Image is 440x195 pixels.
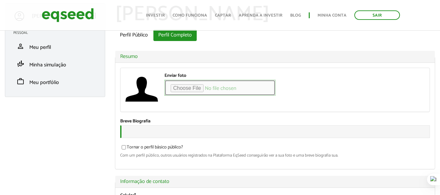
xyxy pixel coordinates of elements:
[120,153,430,158] div: Com um perfil público, outros usuários registrados na Plataforma EqSeed conseguirão ver a sua fot...
[120,145,183,152] label: Tornar o perfil básico público?
[125,73,158,105] a: Ver perfil do usuário.
[354,10,400,20] a: Sair
[13,60,97,68] a: finance_modeMinha simulação
[17,77,24,85] span: work
[29,78,59,87] span: Meu portfólio
[173,13,207,18] a: Como funciona
[13,42,97,50] a: personMeu perfil
[153,29,197,41] a: Perfil Completo
[115,29,153,41] a: Perfil Público
[318,13,347,18] a: Minha conta
[29,61,66,69] span: Minha simulação
[146,13,165,18] a: Investir
[118,145,130,149] input: Tornar o perfil básico público?
[17,42,24,50] span: person
[8,55,102,73] li: Minha simulação
[17,60,24,68] span: finance_mode
[120,179,430,184] a: Informação de contato
[125,73,158,105] img: Foto de JOHNNY SILVA MENDES
[239,13,282,18] a: Aprenda a investir
[120,119,150,124] label: Breve Biografia
[13,77,97,85] a: workMeu portfólio
[215,13,231,18] a: Captar
[164,74,186,78] label: Enviar foto
[42,7,94,24] img: EqSeed
[8,73,102,90] li: Meu portfólio
[13,31,102,35] h2: Pessoal
[290,13,301,18] a: Blog
[29,43,51,52] span: Meu perfil
[120,54,430,59] a: Resumo
[8,37,102,55] li: Meu perfil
